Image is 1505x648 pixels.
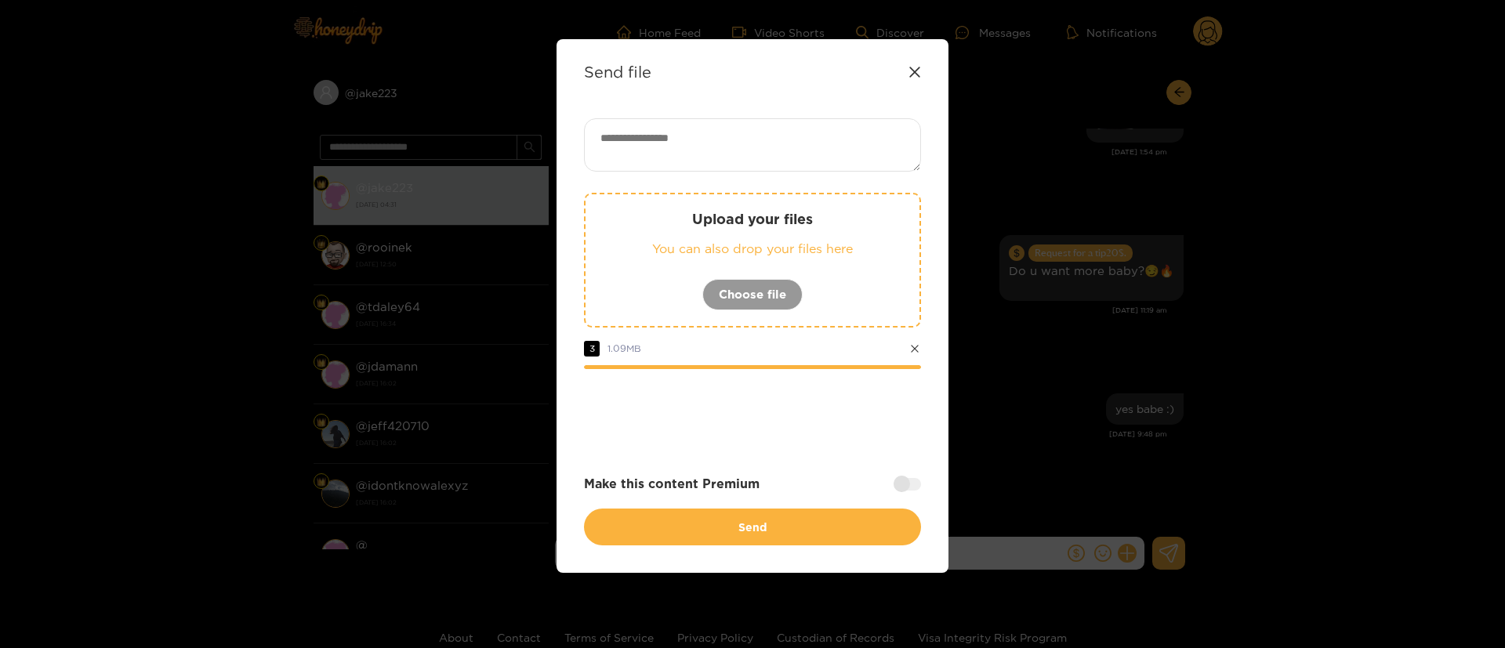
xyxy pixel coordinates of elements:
[607,343,641,353] span: 1.09 MB
[584,475,760,493] strong: Make this content Premium
[617,240,888,258] p: You can also drop your files here
[584,341,600,357] span: 3
[584,509,921,545] button: Send
[584,63,651,81] strong: Send file
[702,279,803,310] button: Choose file
[617,210,888,228] p: Upload your files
